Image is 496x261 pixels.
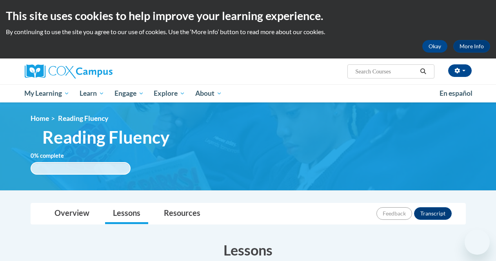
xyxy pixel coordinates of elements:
[19,84,478,102] div: Main menu
[114,89,144,98] span: Engage
[420,69,427,75] i: 
[440,89,472,97] span: En español
[31,114,49,122] a: Home
[149,84,190,102] a: Explore
[465,230,490,255] iframe: Button to launch messaging window
[417,67,429,76] button: Search
[80,89,104,98] span: Learn
[190,84,227,102] a: About
[154,89,185,98] span: Explore
[58,114,108,122] span: Reading Fluency
[434,85,478,102] a: En español
[448,64,472,77] button: Account Settings
[47,203,97,224] a: Overview
[42,127,169,148] span: Reading Fluency
[74,84,109,102] a: Learn
[20,84,75,102] a: My Learning
[109,84,149,102] a: Engage
[6,8,490,24] h2: This site uses cookies to help improve your learning experience.
[414,207,452,220] button: Transcript
[31,152,34,159] span: 0
[25,64,166,78] a: Cox Campus
[24,89,69,98] span: My Learning
[25,64,113,78] img: Cox Campus
[105,203,148,224] a: Lessons
[195,89,222,98] span: About
[354,67,417,76] input: Search Courses
[31,240,466,260] h3: Lessons
[31,151,76,160] label: % complete
[376,207,412,220] button: Feedback
[6,27,490,36] p: By continuing to use the site you agree to our use of cookies. Use the ‘More info’ button to read...
[422,40,447,53] button: Okay
[156,203,208,224] a: Resources
[453,40,490,53] a: More Info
